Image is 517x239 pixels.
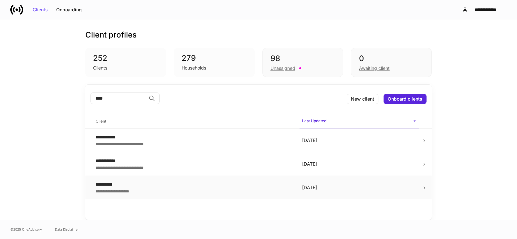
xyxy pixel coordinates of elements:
[56,7,82,12] div: Onboarding
[302,184,417,191] p: [DATE]
[10,227,42,232] span: © 2025 OneAdvisory
[182,65,206,71] div: Households
[302,118,326,124] h6: Last Updated
[302,137,417,144] p: [DATE]
[351,48,432,77] div: 0Awaiting client
[28,5,52,15] button: Clients
[93,53,158,63] div: 252
[388,97,422,101] div: Onboard clients
[33,7,48,12] div: Clients
[347,94,378,104] button: New client
[52,5,86,15] button: Onboarding
[300,114,419,128] span: Last Updated
[359,65,390,71] div: Awaiting client
[182,53,247,63] div: 279
[262,48,343,77] div: 98Unassigned
[93,65,107,71] div: Clients
[270,65,295,71] div: Unassigned
[384,94,427,104] button: Onboard clients
[351,97,374,101] div: New client
[96,118,106,124] h6: Client
[302,161,417,167] p: [DATE]
[359,53,424,64] div: 0
[93,115,294,128] span: Client
[85,30,137,40] h3: Client profiles
[270,53,335,64] div: 98
[55,227,79,232] a: Data Disclaimer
